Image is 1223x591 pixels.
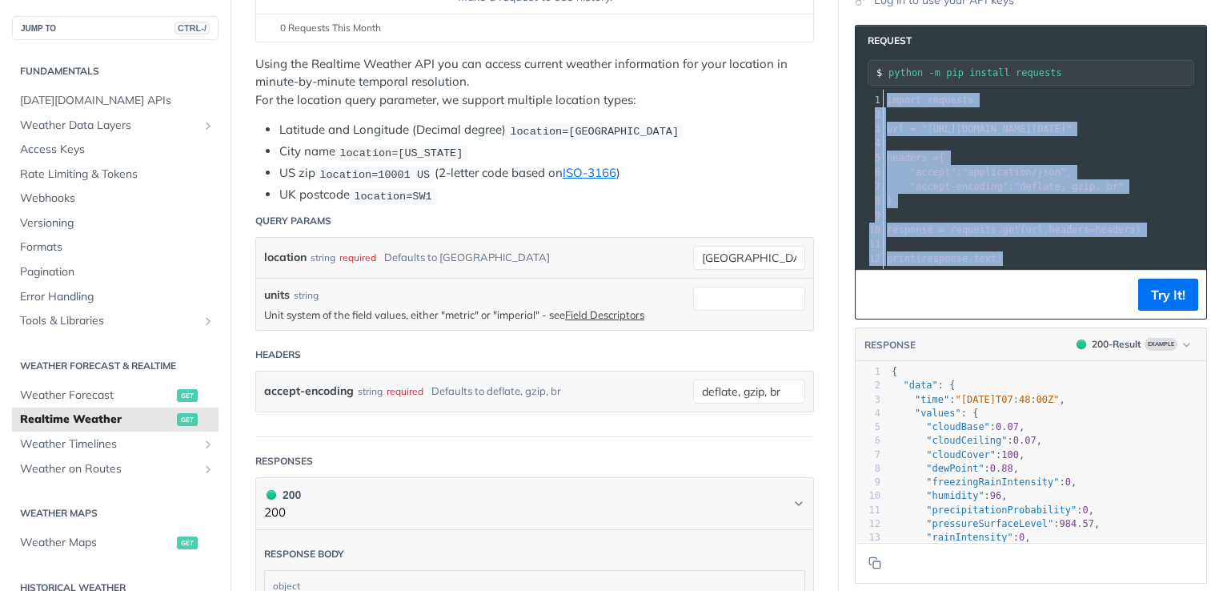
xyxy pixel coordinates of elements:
a: Weather Forecastget [12,384,219,408]
button: Show subpages for Weather Timelines [202,438,215,451]
a: Weather TimelinesShow subpages for Weather Timelines [12,432,219,456]
div: required [387,380,423,403]
span: . ( , ) [887,224,1141,235]
div: 5 [856,420,880,434]
div: 5 [856,151,883,165]
span: 0 [1019,532,1025,543]
a: Versioning [12,211,219,235]
h2: Weather Forecast & realtime [12,359,219,373]
a: Access Keys [12,138,219,162]
span: 0 Requests This Month [280,21,381,35]
div: 9 [856,208,883,223]
span: "precipitationProbability" [926,505,1077,516]
span: = [1089,224,1095,235]
button: Show subpages for Tools & Libraries [202,315,215,328]
span: "cloudCeiling" [926,435,1007,446]
div: 4 [856,136,883,151]
a: Field Descriptors [565,308,644,321]
div: 2 [856,107,883,122]
div: Query Params [255,214,331,228]
span: Weather Timelines [20,436,198,452]
span: : , [892,476,1077,488]
span: Weather Forecast [20,388,173,404]
span: url [1025,224,1043,235]
a: ISO-3166 [563,165,616,180]
a: Formats [12,235,219,259]
div: 12 [856,251,883,266]
span: 200 [1077,340,1086,349]
span: Formats [20,239,215,255]
span: headers [1095,224,1136,235]
span: "[DATE]T07:48:00Z" [956,394,1060,405]
div: 1 [856,93,883,107]
span: Webhooks [20,191,215,207]
span: ( . ) [887,253,1003,264]
p: 200 [264,504,301,522]
span: "values" [915,408,961,419]
div: 6 [856,434,880,448]
div: 1 [856,365,880,379]
span: 200 [267,490,276,500]
span: = [910,123,916,135]
span: "time" [915,394,949,405]
button: Show subpages for Weather on Routes [202,463,215,476]
div: 8 [856,194,883,208]
div: 10 [856,223,883,237]
span: "dewPoint" [926,463,984,474]
span: Rate Limiting & Tokens [20,167,215,183]
span: Error Handling [20,289,215,305]
span: get [177,389,198,402]
span: requests [928,94,974,106]
span: "humidity" [926,490,984,501]
span: "cloudCover" [926,449,996,460]
span: Request [860,34,912,48]
a: Tools & LibrariesShow subpages for Tools & Libraries [12,309,219,333]
div: 9 [856,476,880,489]
span: } [887,195,892,207]
div: 3 [856,122,883,136]
div: required [339,246,376,269]
a: Rate Limiting & Tokens [12,163,219,187]
a: Error Handling [12,285,219,309]
label: accept-encoding [264,380,354,403]
span: Versioning [20,215,215,231]
span: CTRL-/ [174,22,210,34]
div: Response body [264,547,344,561]
span: location=[GEOGRAPHIC_DATA] [510,125,679,137]
span: : , [892,421,1025,432]
span: headers [887,152,928,163]
div: 200 - Result [1092,337,1141,352]
a: Weather Mapsget [12,531,219,555]
span: : , [892,518,1100,529]
div: 8 [856,462,880,476]
span: : , [892,435,1042,446]
div: 10 [856,489,880,503]
span: "[URL][DOMAIN_NAME][DATE]" [921,123,1072,135]
span: 0.07 [996,421,1019,432]
span: Example [1145,338,1177,351]
div: Defaults to [GEOGRAPHIC_DATA] [384,246,550,269]
li: UK postcode [279,186,814,204]
span: 0 [1065,476,1071,488]
span: get [177,413,198,426]
p: Using the Realtime Weather API you can access current weather information for your location in mi... [255,55,814,110]
span: 984.57 [1060,518,1094,529]
div: 3 [856,393,880,407]
span: Pagination [20,264,215,280]
span: 100 [1001,449,1019,460]
div: Responses [255,454,313,468]
button: 200 200200 [264,486,805,522]
div: 13 [856,531,880,545]
div: 11 [856,237,883,251]
p: Unit system of the field values, either "metric" or "imperial" - see [264,308,685,322]
div: 7 [856,448,880,462]
div: 6 [856,165,883,179]
span: : , [892,394,1065,405]
li: City name [279,143,814,161]
a: [DATE][DOMAIN_NAME] APIs [12,89,219,113]
span: : , [892,449,1025,460]
span: = [939,224,944,235]
span: : [887,181,1124,192]
span: print [887,253,916,264]
div: 12 [856,517,880,531]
